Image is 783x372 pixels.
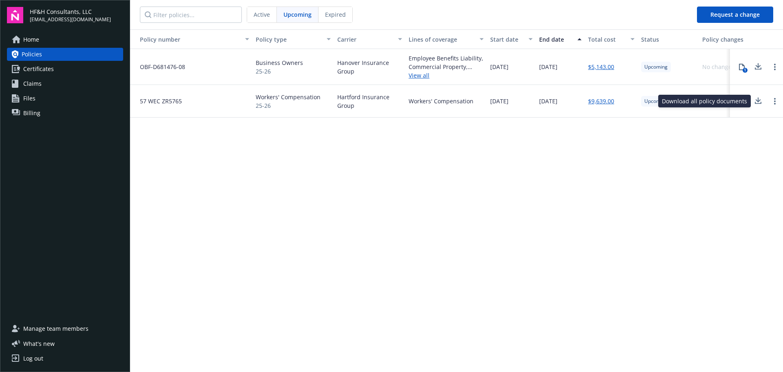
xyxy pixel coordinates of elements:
[337,35,393,44] div: Carrier
[588,35,626,44] div: Total cost
[22,48,42,61] span: Policies
[490,62,509,71] span: [DATE]
[256,93,321,101] span: Workers' Compensation
[539,35,573,44] div: End date
[283,10,312,19] span: Upcoming
[23,352,43,365] div: Log out
[644,98,668,105] span: Upcoming
[770,62,780,72] a: Open options
[638,29,699,49] button: Status
[30,7,123,23] button: HF&H Consultants, LLC[EMAIL_ADDRESS][DOMAIN_NAME]
[539,97,557,105] span: [DATE]
[7,62,123,76] a: Certificates
[734,93,750,109] button: 2
[409,35,475,44] div: Lines of coverage
[23,77,42,90] span: Claims
[641,35,696,44] div: Status
[23,33,39,46] span: Home
[23,322,88,335] span: Manage team members
[7,339,68,348] button: What's new
[536,29,585,49] button: End date
[254,10,270,19] span: Active
[409,97,473,105] div: Workers' Compensation
[133,35,240,44] div: Toggle SortBy
[699,29,750,49] button: Policy changes
[490,35,524,44] div: Start date
[585,29,638,49] button: Total cost
[702,35,747,44] div: Policy changes
[7,33,123,46] a: Home
[409,54,484,71] div: Employee Benefits Liability, Commercial Property, General Liability, Commercial Umbrella, Commerc...
[23,107,40,120] span: Billing
[743,68,748,73] div: 1
[133,35,240,44] div: Policy number
[702,62,734,71] div: No changes
[337,93,402,110] span: Hartford Insurance Group
[256,101,321,110] span: 25-26
[7,92,123,105] a: Files
[325,10,346,19] span: Expired
[337,58,402,76] span: Hanover Insurance Group
[658,95,751,107] div: Download all policy documents
[133,62,185,71] span: OBF-D681476-08
[644,63,668,71] span: Upcoming
[23,92,35,105] span: Files
[7,77,123,90] a: Claims
[487,29,536,49] button: Start date
[539,62,557,71] span: [DATE]
[256,58,303,67] span: Business Owners
[409,71,484,80] a: View all
[252,29,334,49] button: Policy type
[23,339,55,348] span: What ' s new
[133,97,182,105] span: 57 WEC ZR5765
[697,7,773,23] button: Request a change
[140,7,242,23] input: Filter policies...
[256,67,303,76] span: 25-26
[7,107,123,120] a: Billing
[405,29,487,49] button: Lines of coverage
[7,7,23,23] img: navigator-logo.svg
[30,16,111,23] span: [EMAIL_ADDRESS][DOMAIN_NAME]
[770,96,780,106] a: Open options
[23,62,54,76] span: Certificates
[256,35,322,44] div: Policy type
[7,48,123,61] a: Policies
[734,59,750,75] button: 1
[588,62,614,71] a: $5,143.00
[30,7,111,16] span: HF&H Consultants, LLC
[334,29,405,49] button: Carrier
[490,97,509,105] span: [DATE]
[7,322,123,335] a: Manage team members
[588,97,614,105] a: $9,639.00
